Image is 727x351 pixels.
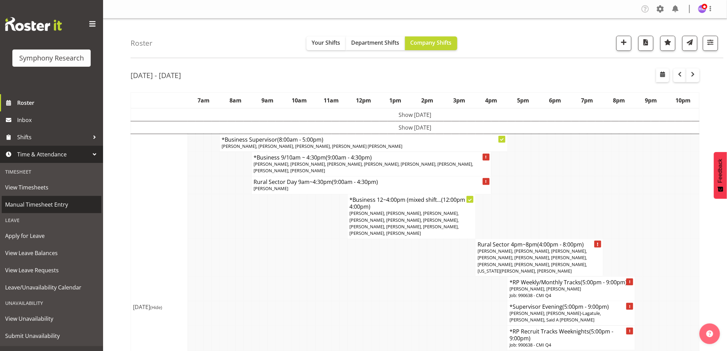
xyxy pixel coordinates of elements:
button: Department Shifts [346,36,405,50]
button: Select a specific date within the roster. [656,68,669,82]
th: 6pm [539,92,571,108]
span: (9:00am - 4:30pm) [326,154,372,161]
span: Time & Attendance [17,149,89,160]
span: [PERSON_NAME] [254,185,289,191]
span: (5:00pm - 9:00pm) [510,328,613,342]
span: (4:00pm - 8:00pm) [537,241,584,248]
th: 11am [315,92,347,108]
a: View Unavailability [2,310,101,327]
span: Submit Unavailability [5,331,98,341]
button: Highlight an important date within the roster. [660,36,675,51]
td: Show [DATE] [131,108,700,121]
th: 10pm [667,92,700,108]
h4: *RP Recruit Tracks Weeknights [510,328,633,342]
th: 7pm [571,92,603,108]
span: View Leave Balances [5,248,98,258]
button: Filter Shifts [703,36,718,51]
td: Show [DATE] [131,121,700,134]
p: Job: 990638 - CMI Q4 [510,292,633,299]
a: View Leave Requests [2,262,101,279]
span: [PERSON_NAME], [PERSON_NAME], [PERSON_NAME], [PERSON_NAME], [PERSON_NAME], [PERSON_NAME], [PERSON... [478,248,587,274]
span: Apply for Leave [5,231,98,241]
span: Inbox [17,115,100,125]
h4: *Business 12~4:00pm (mixed shift... [350,196,473,210]
h4: *Business 9/10am ~ 4:30pm [254,154,489,161]
th: 5pm [507,92,539,108]
h4: Rural Sector 4pm~8pm [478,241,601,248]
span: View Unavailability [5,314,98,324]
a: Manual Timesheet Entry [2,196,101,213]
button: Your Shifts [306,36,346,50]
a: Apply for Leave [2,227,101,244]
div: Symphony Research [19,53,84,63]
h4: Roster [131,39,153,47]
img: hitesh-makan1261.jpg [698,5,706,13]
span: [PERSON_NAME], [PERSON_NAME], [PERSON_NAME], [PERSON_NAME] [PERSON_NAME] [222,143,403,149]
span: (5:00pm - 9:00pm) [562,303,609,310]
img: help-xxl-2.png [706,330,713,337]
div: Unavailability [2,296,101,310]
div: Timesheet [2,165,101,179]
img: Rosterit website logo [5,17,62,31]
span: (12:00pm - 4:00pm) [350,196,469,210]
span: View Timesheets [5,182,98,193]
p: Job: 990638 - CMI Q4 [510,342,633,348]
span: Manual Timesheet Entry [5,199,98,210]
h4: Rural Sector Day 9am~4:30pm [254,178,489,185]
span: Company Shifts [411,39,452,46]
th: 4pm [476,92,507,108]
a: View Timesheets [2,179,101,196]
th: 1pm [379,92,411,108]
a: Leave/Unavailability Calendar [2,279,101,296]
h2: [DATE] - [DATE] [131,71,181,80]
span: Leave/Unavailability Calendar [5,282,98,293]
th: 10am [283,92,315,108]
span: Your Shifts [312,39,340,46]
span: (Hide) [150,304,162,310]
button: Feedback - Show survey [714,152,727,199]
h4: *Business Supervisor [222,136,505,143]
span: [PERSON_NAME], [PERSON_NAME]-Lagatule, [PERSON_NAME], Said A [PERSON_NAME] [510,310,601,323]
span: (8:00am - 5:00pm) [278,136,324,143]
th: 8pm [603,92,635,108]
span: [PERSON_NAME], [PERSON_NAME] [510,286,581,292]
h4: *RP Weekly/Monthly Tracks [510,279,633,286]
span: View Leave Requests [5,265,98,275]
span: Department Shifts [351,39,400,46]
th: 7am [188,92,220,108]
span: Feedback [717,159,724,183]
span: (9:00am - 4:30pm) [332,178,378,186]
th: 9am [251,92,283,108]
th: 8am [220,92,251,108]
button: Company Shifts [405,36,457,50]
span: [PERSON_NAME], [PERSON_NAME], [PERSON_NAME], [PERSON_NAME], [PERSON_NAME], [PERSON_NAME], [PERSON... [350,210,459,236]
th: 2pm [411,92,443,108]
button: Download a PDF of the roster according to the set date range. [638,36,653,51]
th: 12pm [347,92,379,108]
span: Shifts [17,132,89,142]
button: Send a list of all shifts for the selected filtered period to all rostered employees. [682,36,697,51]
a: View Leave Balances [2,244,101,262]
span: [PERSON_NAME], [PERSON_NAME], [PERSON_NAME], [PERSON_NAME], [PERSON_NAME], [PERSON_NAME], [PERSON... [254,161,473,174]
span: (5:00pm - 9:00pm) [581,278,627,286]
th: 9pm [635,92,667,108]
a: Submit Unavailability [2,327,101,344]
h4: *Supervisor Evening [510,303,633,310]
button: Add a new shift [616,36,631,51]
div: Leave [2,213,101,227]
span: Roster [17,98,100,108]
th: 3pm [444,92,476,108]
